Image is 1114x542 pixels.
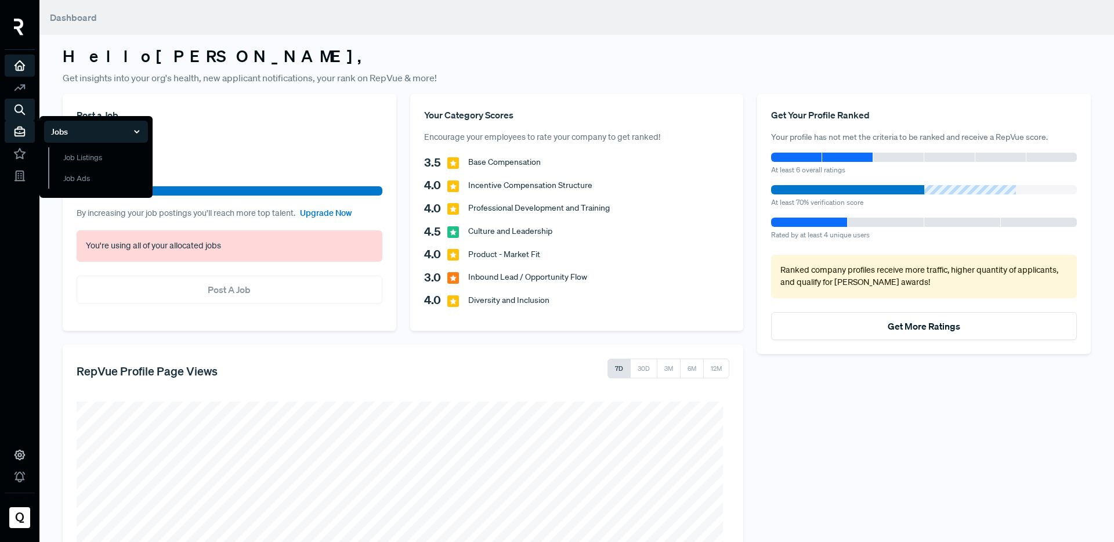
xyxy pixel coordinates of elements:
a: Upgrade Now [300,207,352,220]
div: Post a Job [77,108,382,122]
span: 4.5 [424,223,447,240]
span: 4.0 [424,245,447,263]
a: Job Ads [48,168,148,189]
button: 30D [630,359,657,378]
div: Your Category Scores [424,108,730,122]
p: Your profile has not met the criteria to be ranked and receive a RepVue score. [771,131,1077,143]
p: Encourage your employees to rate your company to get ranked! [424,131,730,144]
span: 4.0 [424,176,447,194]
span: Professional Development and Training [468,202,610,214]
span: Rated by at least 4 unique users [771,230,870,240]
p: Get insights into your org's health, new applicant notifications, your rank on RepVue & more! [63,71,1091,85]
span: Diversity and Inclusion [468,294,549,306]
span: 4.0 [424,200,447,217]
button: 6M [680,359,704,378]
p: Ranked company profiles receive more traffic, higher quantity of applicants, and qualify for [PER... [780,264,1068,289]
img: Qualifyze [10,508,29,527]
div: Get Your Profile Ranked [771,108,1077,122]
span: Product - Market Fit [468,248,540,261]
p: You're using all of your allocated jobs [86,240,373,252]
span: 3.0 [424,269,447,286]
span: At least 6 overall ratings [771,165,845,175]
span: Incentive Compensation Structure [468,179,592,191]
span: At least 70% verification score [771,197,863,207]
div: 2 / 2 [77,122,382,157]
button: Get More Ratings [771,312,1077,340]
button: 3M [657,359,681,378]
span: Culture and Leadership [468,225,552,237]
span: Base Compensation [468,156,541,168]
span: Jobs [51,126,68,138]
span: 4.0 [424,291,447,309]
h5: RepVue Profile Page Views [77,364,218,378]
span: Dashboard [50,12,97,23]
a: Job Listings [48,147,148,168]
a: Qualifyze [5,493,35,533]
button: 7D [607,359,631,378]
button: 12M [703,359,729,378]
span: 3.5 [424,154,447,171]
h3: Hello [PERSON_NAME] , [63,46,1091,66]
span: Inbound Lead / Opportunity Flow [468,271,587,283]
p: By increasing your job postings you’ll reach more top talent. [77,207,382,220]
img: RepVue [14,19,24,35]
